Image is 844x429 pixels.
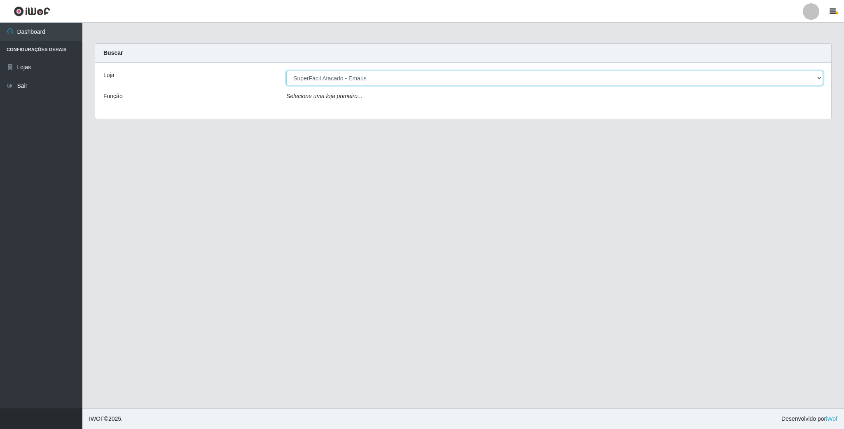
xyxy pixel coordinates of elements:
[826,415,837,422] a: iWof
[89,415,104,422] span: IWOF
[103,71,114,80] label: Loja
[103,92,123,101] label: Função
[103,49,123,56] strong: Buscar
[14,6,50,16] img: CoreUI Logo
[286,93,362,99] i: Selecione uma loja primeiro...
[781,415,837,423] span: Desenvolvido por
[89,415,123,423] span: © 2025 .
